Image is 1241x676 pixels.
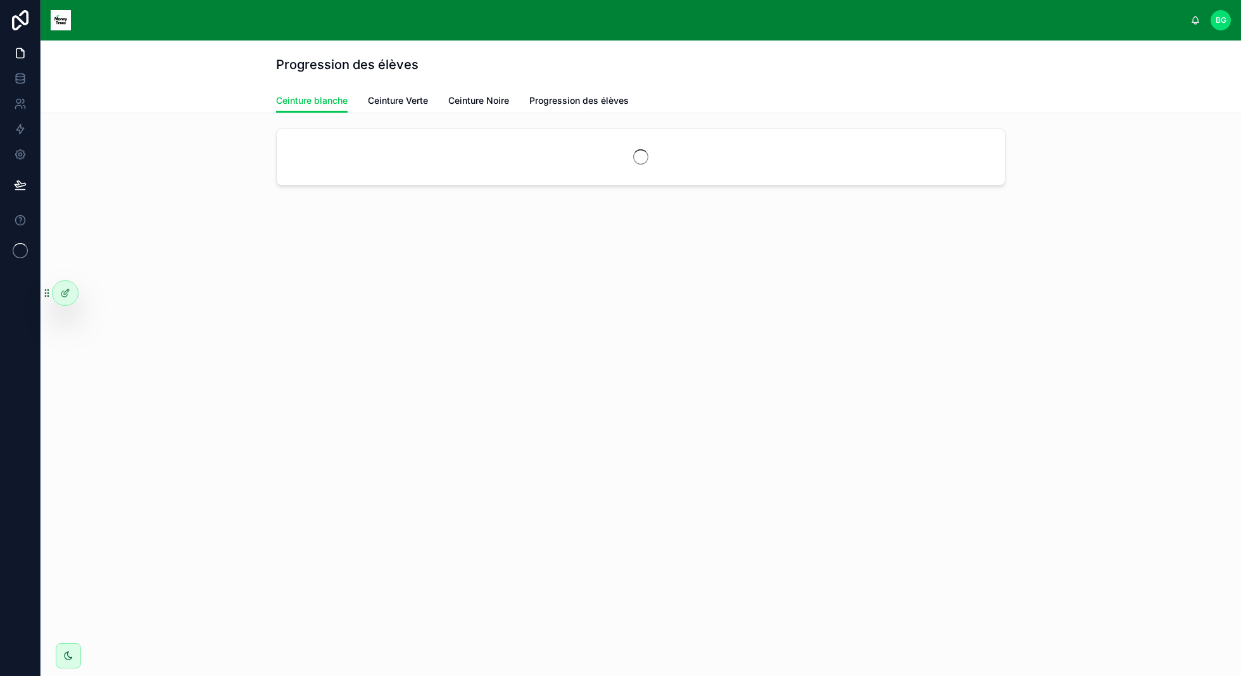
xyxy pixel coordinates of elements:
a: Ceinture Noire [448,89,509,115]
span: Ceinture blanche [276,94,348,107]
a: Progression des élèves [529,89,629,115]
span: Ceinture Noire [448,94,509,107]
a: Ceinture Verte [368,89,428,115]
a: Ceinture blanche [276,89,348,113]
span: Progression des élèves [529,94,629,107]
h1: Progression des élèves [276,56,419,73]
img: App logo [51,10,71,30]
div: scrollable content [81,18,1190,23]
span: BG [1216,15,1226,25]
span: Ceinture Verte [368,94,428,107]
